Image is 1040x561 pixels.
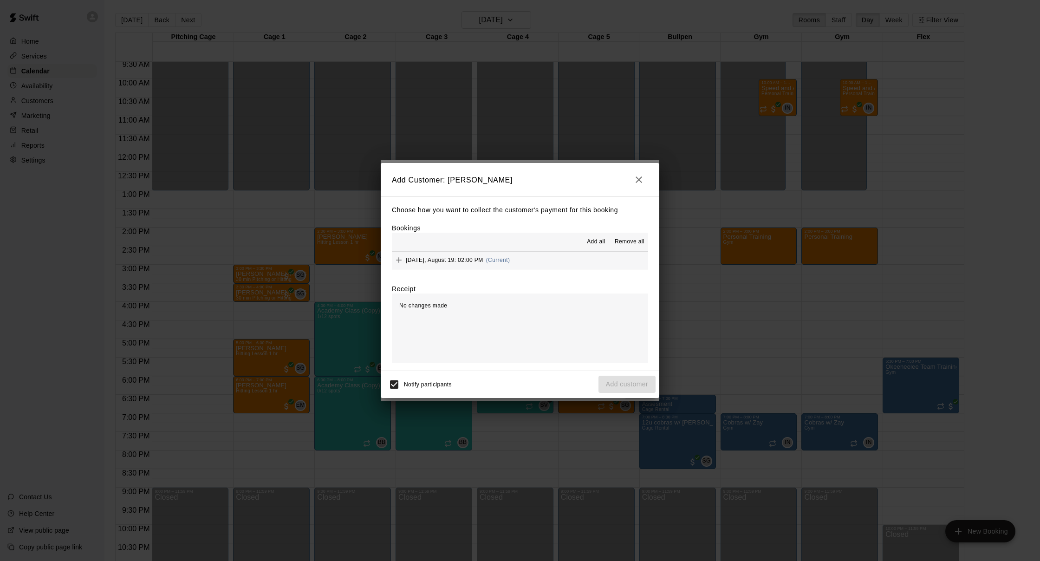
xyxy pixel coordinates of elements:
span: No changes made [399,302,447,309]
span: Notify participants [404,381,452,388]
span: (Current) [486,257,510,263]
button: Remove all [611,235,648,249]
span: Add [392,256,406,263]
label: Receipt [392,284,416,294]
span: Remove all [615,237,644,247]
span: Add all [587,237,605,247]
button: Add all [581,235,611,249]
button: Add[DATE], August 19: 02:00 PM(Current) [392,252,648,269]
span: [DATE], August 19: 02:00 PM [406,257,483,263]
p: Choose how you want to collect the customer's payment for this booking [392,204,648,216]
label: Bookings [392,224,421,232]
h2: Add Customer: [PERSON_NAME] [381,163,659,196]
